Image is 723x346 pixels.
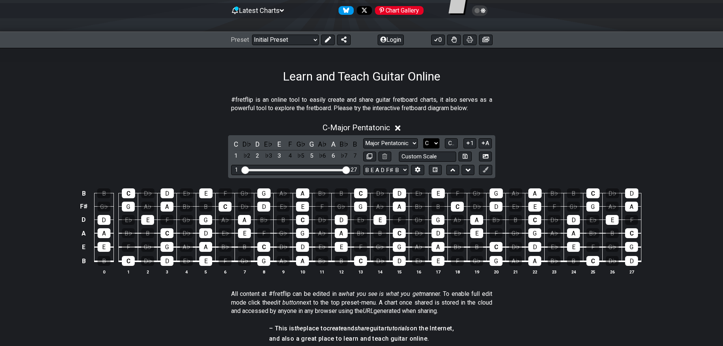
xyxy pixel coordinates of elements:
[487,268,506,276] th: 20
[335,256,348,266] div: B
[606,228,619,238] div: B
[98,256,110,266] div: B
[378,35,404,45] button: Login
[263,139,273,149] div: toggle pitch class
[199,228,212,238] div: D
[586,242,599,252] div: F
[257,228,270,238] div: F
[393,202,406,212] div: A
[318,151,328,161] div: toggle scale degree
[242,151,252,161] div: toggle scale degree
[285,139,295,149] div: toggle pitch class
[119,268,138,276] th: 1
[432,215,444,225] div: G
[122,242,135,252] div: F
[606,256,619,266] div: D♭
[350,139,360,149] div: toggle pitch class
[122,188,135,198] div: C
[470,188,484,198] div: G♭
[323,123,390,132] span: C - Major Pentatonic
[161,215,173,225] div: F
[141,228,154,238] div: B
[238,202,251,212] div: D♭
[177,268,196,276] th: 4
[412,242,425,252] div: A♭
[199,202,212,212] div: B
[253,151,263,161] div: toggle scale degree
[448,268,467,276] th: 18
[295,325,303,332] em: the
[373,188,387,198] div: D♭
[180,188,193,198] div: E♭
[448,140,454,147] span: C..
[238,228,251,238] div: E
[509,242,522,252] div: D♭
[567,256,580,266] div: B
[490,256,502,266] div: G
[180,215,193,225] div: G♭
[470,242,483,252] div: B
[335,215,348,225] div: D
[354,202,367,212] div: G
[490,228,502,238] div: F
[412,188,425,198] div: E♭
[216,268,235,276] th: 6
[567,215,580,225] div: D
[548,228,561,238] div: A♭
[98,202,110,212] div: G♭
[445,138,458,149] button: C..
[219,202,232,212] div: C
[219,242,232,252] div: B♭
[606,242,619,252] div: G♭
[429,165,442,175] button: Toggle horizontal chord view
[606,215,619,225] div: E
[393,228,406,238] div: C
[274,151,284,161] div: toggle scale degree
[606,202,619,212] div: A♭
[235,167,238,173] div: 1
[603,268,622,276] th: 26
[231,151,241,161] div: toggle scale degree
[622,268,641,276] th: 27
[586,215,599,225] div: E♭
[393,242,406,252] div: G
[567,188,580,198] div: B
[363,152,376,162] button: Copy
[548,188,561,198] div: B♭
[141,202,154,212] div: A♭
[363,307,373,314] em: URL
[98,242,110,252] div: E
[528,228,541,238] div: G
[625,188,638,198] div: D
[431,35,445,45] button: 0
[296,242,309,252] div: D
[296,151,306,161] div: toggle scale degree
[548,242,561,252] div: E♭
[138,268,158,276] th: 2
[180,242,193,252] div: A♭
[79,254,89,268] td: B
[196,268,216,276] th: 5
[269,335,454,343] h4: and also a great place to learn and teach guitar online.
[219,188,232,198] div: F
[285,151,295,161] div: toggle scale degree
[257,188,271,198] div: G
[363,165,408,175] select: Tuning
[370,268,390,276] th: 14
[409,268,428,276] th: 16
[545,268,564,276] th: 23
[411,165,424,175] button: Edit Tuning
[412,202,425,212] div: B♭
[296,228,309,238] div: G
[315,256,328,266] div: B♭
[296,202,309,212] div: E
[354,256,367,266] div: C
[423,138,439,149] select: Tonic/Root
[328,151,338,161] div: toggle scale degree
[79,226,89,240] td: A
[606,188,619,198] div: D♭
[79,200,89,213] td: F♯
[490,215,502,225] div: B♭
[257,256,270,266] div: G
[373,215,386,225] div: E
